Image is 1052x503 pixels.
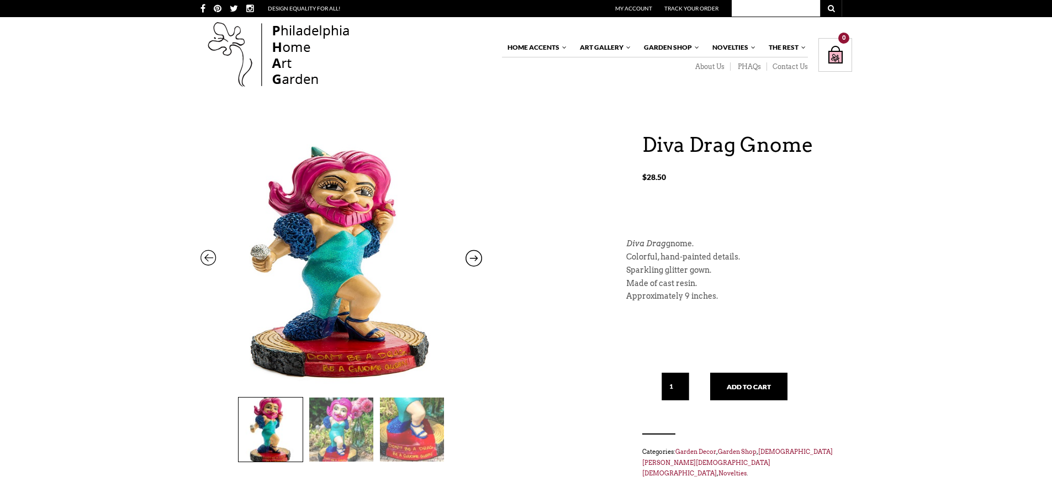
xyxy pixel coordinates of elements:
[642,172,666,182] bdi: 28.50
[838,33,849,44] div: 0
[626,277,836,290] p: Made of cast resin.
[638,38,700,57] a: Garden Shop
[718,469,747,477] a: Novelties
[574,38,632,57] a: Art Gallery
[626,290,836,303] p: Approximately 9 inches.
[626,237,836,251] p: gnome.
[642,446,852,479] span: Categories: , , , .
[626,239,666,248] em: Diva Drag
[626,264,836,277] p: Sparkling glitter gown.
[502,38,568,57] a: Home Accents
[675,448,716,456] a: Garden Decor
[626,251,836,264] p: Colorful, hand-painted details.
[615,5,652,12] a: My Account
[707,38,757,57] a: Novelties
[763,38,807,57] a: The Rest
[642,132,852,158] h1: Diva Drag Gnome
[664,5,718,12] a: Track Your Order
[718,448,757,456] a: Garden Shop
[688,62,731,71] a: About Us
[731,62,767,71] a: PHAQs
[710,373,787,400] button: Add to cart
[662,373,689,400] input: Qty
[767,62,808,71] a: Contact Us
[642,448,833,477] a: [DEMOGRAPHIC_DATA][PERSON_NAME][DEMOGRAPHIC_DATA][DEMOGRAPHIC_DATA]
[642,172,647,182] span: $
